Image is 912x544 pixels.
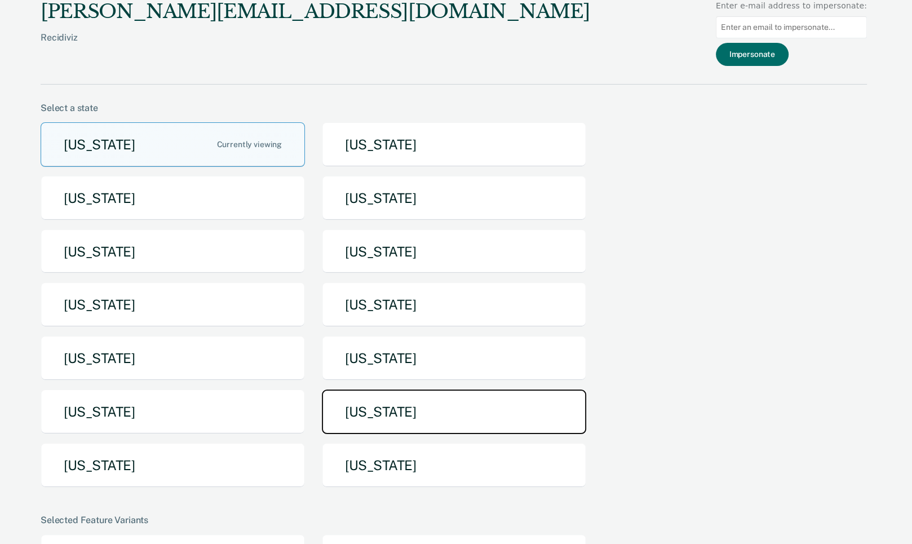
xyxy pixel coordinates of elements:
button: [US_STATE] [322,282,586,327]
button: [US_STATE] [41,443,305,488]
button: [US_STATE] [41,336,305,381]
button: [US_STATE] [322,229,586,274]
button: [US_STATE] [322,390,586,434]
button: Impersonate [716,43,789,66]
div: Selected Feature Variants [41,515,867,525]
input: Enter an email to impersonate... [716,16,867,38]
button: [US_STATE] [41,122,305,167]
button: [US_STATE] [322,122,586,167]
button: [US_STATE] [322,176,586,220]
button: [US_STATE] [322,336,586,381]
div: Recidiviz [41,32,590,61]
button: [US_STATE] [322,443,586,488]
button: [US_STATE] [41,390,305,434]
button: [US_STATE] [41,176,305,220]
div: Select a state [41,103,867,113]
button: [US_STATE] [41,282,305,327]
button: [US_STATE] [41,229,305,274]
